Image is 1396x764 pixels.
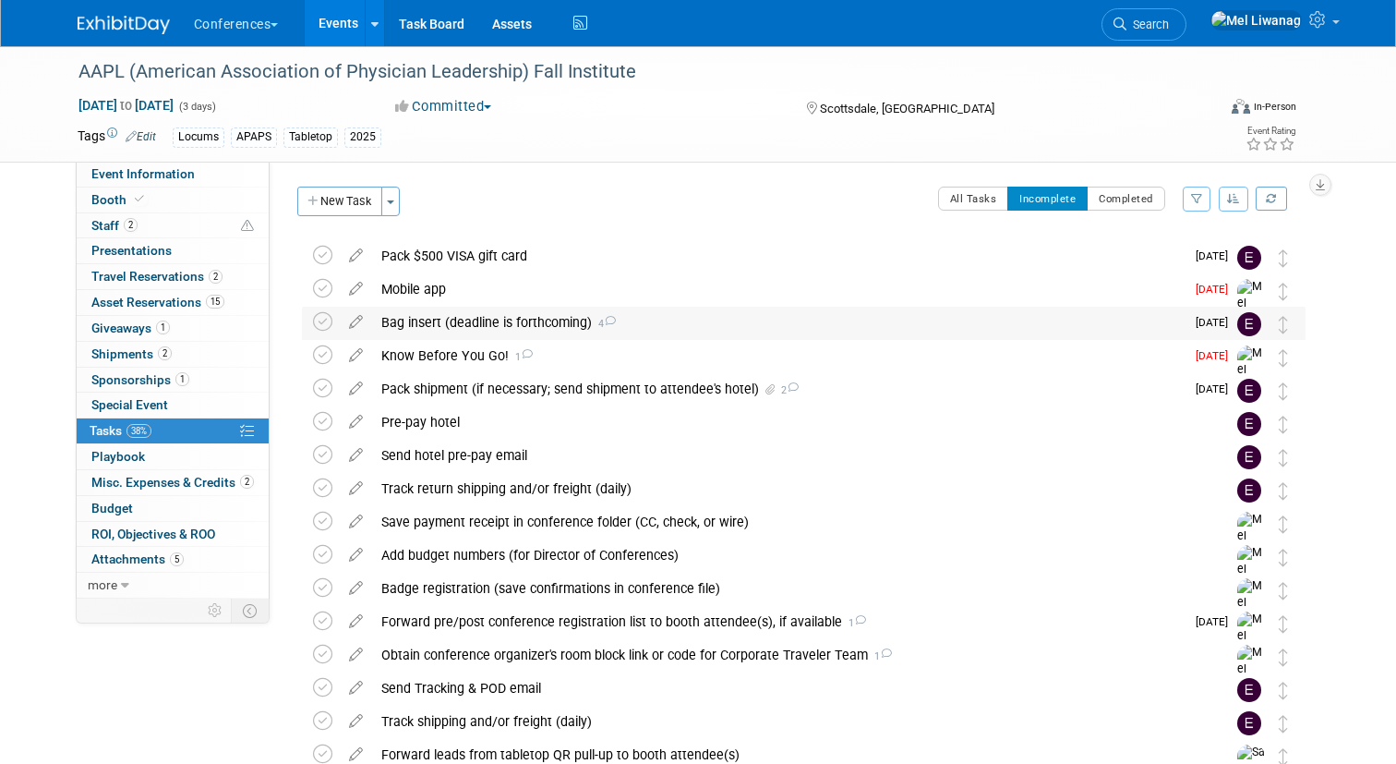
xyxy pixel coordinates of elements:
[1237,545,1265,611] img: Mel Liwanag
[1256,187,1287,211] a: Refresh
[283,127,338,147] div: Tabletop
[509,351,533,363] span: 1
[77,316,269,341] a: Giveaways1
[77,418,269,443] a: Tasks38%
[77,368,269,393] a: Sponsorships1
[372,573,1200,604] div: Badge registration (save confirmations in conference file)
[231,599,269,623] td: Toggle Event Tabs
[1279,382,1288,400] i: Move task
[778,384,799,396] span: 2
[372,440,1200,471] div: Send hotel pre-pay email
[77,162,269,187] a: Event Information
[1237,512,1265,577] img: Mel Liwanag
[91,527,215,541] span: ROI, Objectives & ROO
[91,321,170,335] span: Giveaways
[1210,10,1302,30] img: Mel Liwanag
[91,295,224,309] span: Asset Reservations
[156,321,170,334] span: 1
[1279,515,1288,533] i: Move task
[868,650,892,662] span: 1
[77,522,269,547] a: ROI, Objectives & ROO
[77,470,269,495] a: Misc. Expenses & Credits2
[340,414,372,431] a: edit
[340,713,372,730] a: edit
[1279,316,1288,333] i: Move task
[938,187,1009,211] button: All Tasks
[1246,127,1295,136] div: Event Rating
[340,746,372,763] a: edit
[77,264,269,289] a: Travel Reservations2
[1237,379,1261,403] img: Erin Anderson
[72,55,1193,89] div: AAPL (American Association of Physician Leadership) Fall Institute
[91,192,148,207] span: Booth
[91,269,223,284] span: Travel Reservations
[340,480,372,497] a: edit
[77,342,269,367] a: Shipments2
[1253,100,1296,114] div: In-Person
[340,281,372,297] a: edit
[1126,18,1169,31] span: Search
[372,340,1185,371] div: Know Before You Go!
[241,218,254,235] span: Potential Scheduling Conflict -- at least one attendee is tagged in another overlapping event.
[372,706,1200,737] div: Track shipping and/or freight (daily)
[1196,349,1237,362] span: [DATE]
[1196,283,1237,296] span: [DATE]
[1279,249,1288,267] i: Move task
[78,127,156,148] td: Tags
[77,290,269,315] a: Asset Reservations15
[340,447,372,464] a: edit
[820,102,994,115] span: Scottsdale, [GEOGRAPHIC_DATA]
[344,127,381,147] div: 2025
[297,187,382,216] button: New Task
[389,97,499,116] button: Committed
[175,372,189,386] span: 1
[124,218,138,232] span: 2
[372,373,1185,405] div: Pack shipment (if necessary; send shipment to attendee's hotel)
[77,188,269,212] a: Booth
[91,346,172,361] span: Shipments
[91,501,133,515] span: Budget
[77,496,269,521] a: Budget
[1279,582,1288,600] i: Move task
[340,680,372,697] a: edit
[135,194,144,204] i: Booth reservation complete
[1279,349,1288,367] i: Move task
[77,238,269,263] a: Presentations
[1279,416,1288,433] i: Move task
[1279,682,1288,699] i: Move task
[372,406,1200,438] div: Pre-pay hotel
[372,506,1200,538] div: Save payment receipt in conference folder (CC, check, or wire)
[1279,482,1288,500] i: Move task
[77,213,269,238] a: Staff2
[1101,8,1186,41] a: Search
[1237,678,1261,702] img: Erin Anderson
[209,270,223,284] span: 2
[1237,479,1261,503] img: Erin Anderson
[340,547,372,564] a: edit
[126,130,156,143] a: Edit
[1237,612,1265,677] img: Mel Liwanag
[170,552,184,566] span: 5
[340,381,372,397] a: edit
[1196,249,1237,262] span: [DATE]
[77,547,269,572] a: Attachments5
[372,540,1200,571] div: Add budget numbers (for Director of Conferences)
[91,475,254,490] span: Misc. Expenses & Credits
[592,318,616,330] span: 4
[1232,99,1250,114] img: Format-Inperson.png
[78,97,174,114] span: [DATE] [DATE]
[88,577,117,592] span: more
[1237,246,1261,270] img: Erin Anderson
[1087,187,1165,211] button: Completed
[372,639,1200,671] div: Obtain conference organizer's room block link or code for Corporate Traveler Team
[177,101,216,113] span: (3 days)
[1007,187,1088,211] button: Incomplete
[340,613,372,630] a: edit
[91,243,172,258] span: Presentations
[117,98,135,113] span: to
[77,573,269,598] a: more
[91,449,145,464] span: Playbook
[158,346,172,360] span: 2
[842,617,866,629] span: 1
[1279,283,1288,300] i: Move task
